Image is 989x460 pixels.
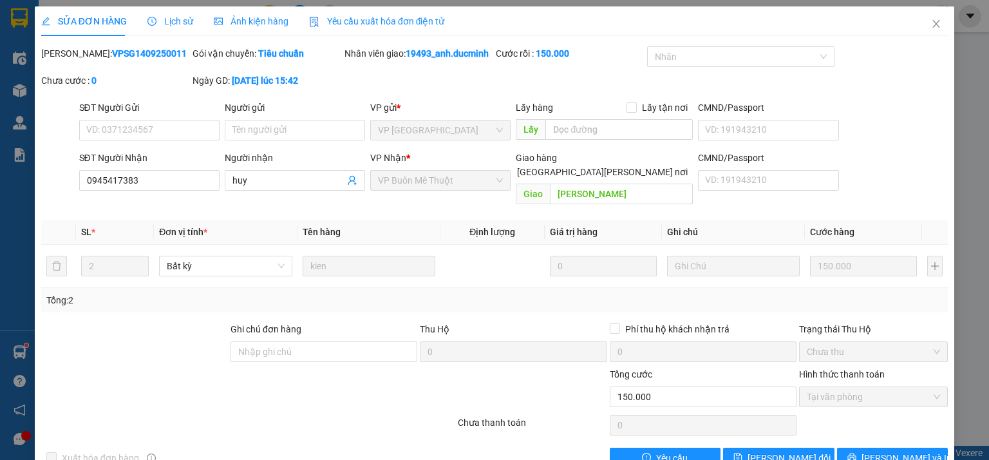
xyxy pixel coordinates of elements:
[931,19,941,29] span: close
[41,73,190,88] div: Chưa cước :
[193,46,341,61] div: Gói vận chuyển:
[46,293,382,307] div: Tổng: 2
[807,387,940,407] span: Tại văn phòng
[516,102,553,113] span: Lấy hàng
[550,227,598,237] span: Giá trị hàng
[667,256,800,276] input: Ghi Chú
[918,6,954,43] button: Close
[799,322,948,336] div: Trạng thái Thu Hộ
[147,16,193,26] span: Lịch sử
[344,46,493,61] div: Nhân viên giao:
[232,75,298,86] b: [DATE] lúc 15:42
[536,48,569,59] b: 150.000
[512,165,693,179] span: [GEOGRAPHIC_DATA][PERSON_NAME] nơi
[214,16,288,26] span: Ảnh kiện hàng
[406,48,489,59] b: 19493_anh.ducminh
[347,175,357,186] span: user-add
[516,153,557,163] span: Giao hàng
[496,46,645,61] div: Cước rồi :
[927,256,943,276] button: plus
[545,119,693,140] input: Dọc đường
[225,101,365,115] div: Người gửi
[309,16,445,26] span: Yêu cầu xuất hóa đơn điện tử
[193,73,341,88] div: Ngày GD:
[662,220,805,245] th: Ghi chú
[457,416,608,438] div: Chưa thanh toán
[807,342,940,361] span: Chưa thu
[258,48,304,59] b: Tiêu chuẩn
[516,184,550,204] span: Giao
[620,322,735,336] span: Phí thu hộ khách nhận trả
[610,369,652,379] span: Tổng cước
[147,17,156,26] span: clock-circle
[303,227,341,237] span: Tên hàng
[516,119,545,140] span: Lấy
[303,256,435,276] input: VD: Bàn, Ghế
[799,369,885,379] label: Hình thức thanh toán
[550,256,657,276] input: 0
[81,227,91,237] span: SL
[550,184,693,204] input: Dọc đường
[112,48,187,59] b: VPSG1409250011
[225,151,365,165] div: Người nhận
[79,101,220,115] div: SĐT Người Gửi
[370,153,406,163] span: VP Nhận
[810,227,854,237] span: Cước hàng
[91,75,97,86] b: 0
[637,101,693,115] span: Lấy tận nơi
[309,17,319,27] img: icon
[167,256,284,276] span: Bất kỳ
[46,256,67,276] button: delete
[231,341,417,362] input: Ghi chú đơn hàng
[810,256,917,276] input: 0
[698,101,838,115] div: CMND/Passport
[41,17,50,26] span: edit
[41,16,127,26] span: SỬA ĐƠN HÀNG
[378,171,503,190] span: VP Buôn Mê Thuột
[420,324,449,334] span: Thu Hộ
[698,151,838,165] div: CMND/Passport
[469,227,515,237] span: Định lượng
[214,17,223,26] span: picture
[79,151,220,165] div: SĐT Người Nhận
[41,46,190,61] div: [PERSON_NAME]:
[231,324,301,334] label: Ghi chú đơn hàng
[370,101,511,115] div: VP gửi
[378,120,503,140] span: VP Sài Gòn
[159,227,207,237] span: Đơn vị tính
